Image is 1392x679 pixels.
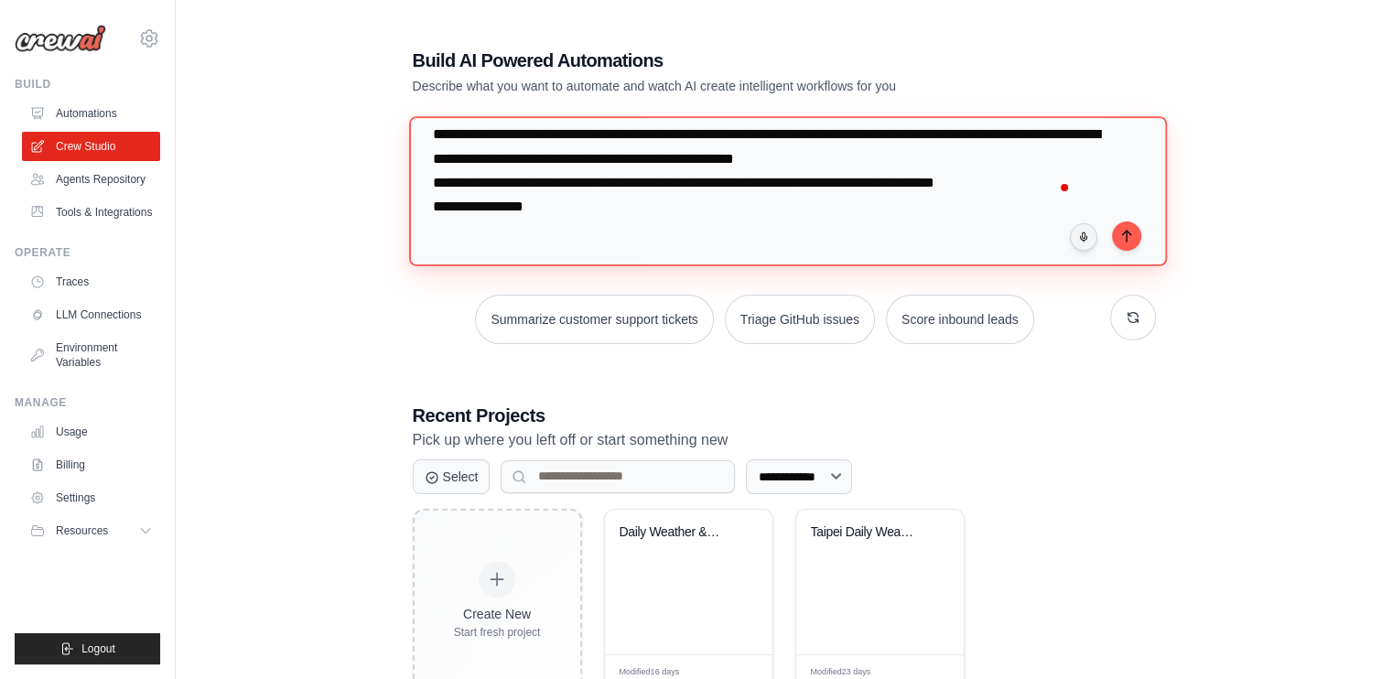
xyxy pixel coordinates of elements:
[413,48,1028,73] h1: Build AI Powered Automations
[22,333,160,377] a: Environment Variables
[81,641,115,656] span: Logout
[15,245,160,260] div: Operate
[22,483,160,512] a: Settings
[811,524,922,541] div: Taipei Daily Weather Report
[454,605,541,623] div: Create New
[413,428,1156,452] p: Pick up where you left off or start something new
[408,116,1166,265] textarea: To enrich screen reader interactions, please activate Accessibility in Grammarly extension settings
[56,523,108,538] span: Resources
[15,77,160,92] div: Build
[811,666,871,679] span: Modified 23 days
[886,295,1034,344] button: Score inbound leads
[22,99,160,128] a: Automations
[22,198,160,227] a: Tools & Integrations
[1110,295,1156,340] button: Get new suggestions
[1070,223,1097,251] button: Click to speak your automation idea
[22,516,160,545] button: Resources
[22,132,160,161] a: Crew Studio
[620,524,730,541] div: Daily Weather & News Report Generator
[22,267,160,296] a: Traces
[725,295,875,344] button: Triage GitHub issues
[22,300,160,329] a: LLM Connections
[413,459,491,494] button: Select
[620,666,680,679] span: Modified 16 days
[475,295,713,344] button: Summarize customer support tickets
[22,417,160,447] a: Usage
[22,165,160,194] a: Agents Repository
[15,395,160,410] div: Manage
[413,77,1028,95] p: Describe what you want to automate and watch AI create intelligent workflows for you
[15,633,160,664] button: Logout
[22,450,160,480] a: Billing
[15,25,106,52] img: Logo
[413,403,1156,428] h3: Recent Projects
[454,625,541,640] div: Start fresh project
